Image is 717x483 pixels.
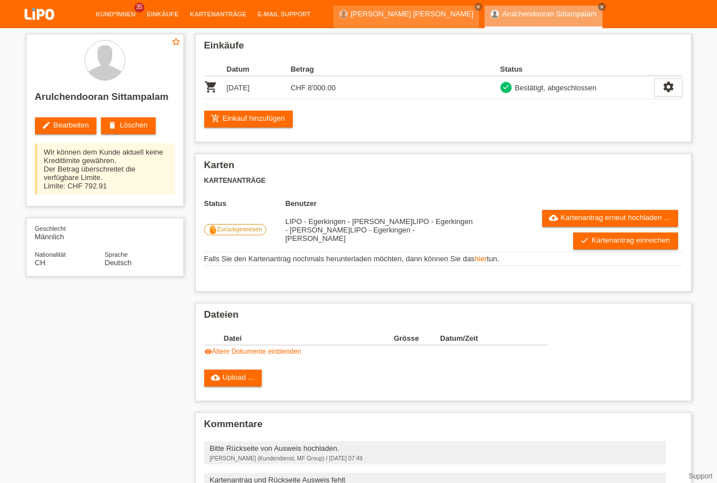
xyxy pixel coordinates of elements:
i: cloud_upload [549,213,558,222]
a: E-Mail Support [252,11,316,17]
span: 09.04.2025 [285,217,473,234]
span: Geschlecht [35,225,66,232]
i: edit [42,121,51,130]
i: check [502,83,510,91]
div: [PERSON_NAME] (Kundendienst, MF Group) / [DATE] 07:49 [210,455,660,462]
h2: Dateien [204,309,683,326]
th: Benutzer [285,199,477,208]
i: star_border [171,37,181,47]
span: Deutsch [105,258,132,267]
div: Männlich [35,224,105,241]
td: [DATE] [227,76,291,99]
th: Betrag [291,63,355,76]
a: cloud_uploadUpload ... [204,370,262,387]
a: close [474,3,482,11]
a: checkKartenantrag einreichen [573,232,678,249]
span: Zurückgewiesen [217,226,262,232]
h2: Arulchendooran Sittampalam [35,91,175,108]
div: Wir können dem Kunde aktuell keine Kreditlimite gewähren. Der Betrag überschreitet die verfügbare... [35,143,175,195]
a: [PERSON_NAME] [PERSON_NAME] [351,10,473,18]
i: front_hand [208,225,217,234]
i: close [599,4,605,10]
i: POSP00020367 [204,80,218,94]
i: cloud_upload [211,373,220,382]
i: visibility [204,348,212,355]
h3: Kartenanträge [204,177,683,185]
td: CHF 8'000.00 [291,76,355,99]
th: Status [204,199,285,208]
a: star_border [171,37,181,49]
a: deleteLöschen [101,117,155,134]
td: Falls Sie den Kartenantrag nochmals herunterladen möchten, dann können Sie das tun. [204,252,683,266]
a: Einkäufe [141,11,184,17]
a: hier [474,254,487,263]
div: Bestätigt, abgeschlossen [512,82,597,94]
a: close [598,3,606,11]
i: close [476,4,481,10]
span: 31.03.2025 [285,217,412,226]
a: cloud_uploadKartenantrag erneut hochladen ... [542,210,678,227]
span: Nationalität [35,251,66,258]
span: 17.04.2025 [285,226,415,243]
a: Kund*innen [90,11,141,17]
th: Datum [227,63,291,76]
th: Grösse [394,332,440,345]
th: Datei [224,332,394,345]
a: LIPO pay [11,23,68,32]
i: settings [662,81,675,93]
i: delete [108,121,117,130]
h2: Kommentare [204,419,683,436]
th: Status [500,63,654,76]
div: Bitte Rückseite von Ausweis hochladen. [210,444,660,453]
a: visibilityÄltere Dokumente einblenden [204,348,301,355]
a: Support [689,472,712,480]
a: Arulchendooran Sittampalam [502,10,597,18]
i: check [580,236,589,245]
span: Schweiz [35,258,46,267]
th: Datum/Zeit [440,332,533,345]
i: add_shopping_cart [211,114,220,123]
h2: Einkäufe [204,40,683,57]
span: Sprache [105,251,128,258]
a: editBearbeiten [35,117,97,134]
h2: Karten [204,160,683,177]
a: add_shopping_cartEinkauf hinzufügen [204,111,293,128]
span: 35 [134,3,144,12]
a: Kartenanträge [184,11,252,17]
